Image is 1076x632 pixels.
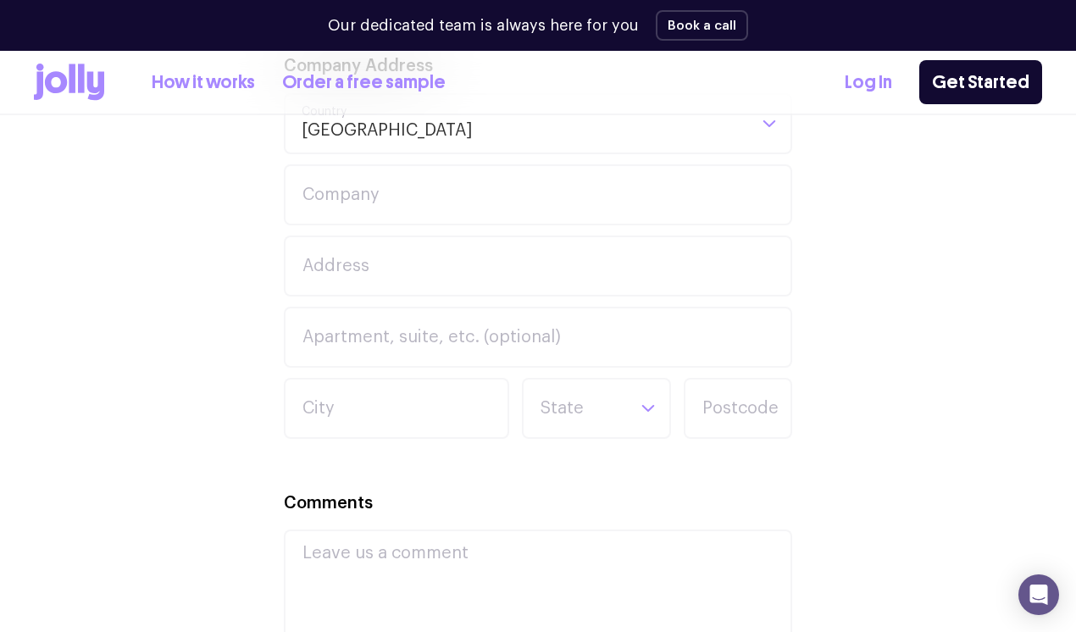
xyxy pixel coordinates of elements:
[282,69,446,97] a: Order a free sample
[301,95,473,152] span: [GEOGRAPHIC_DATA]
[1018,574,1059,615] div: Open Intercom Messenger
[284,93,792,154] div: Search for option
[473,95,746,152] input: Search for option
[539,380,625,437] input: Search for option
[845,69,892,97] a: Log In
[328,14,639,37] p: Our dedicated team is always here for you
[656,10,748,41] button: Book a call
[284,491,373,516] label: Comments
[522,378,671,439] div: Search for option
[152,69,255,97] a: How it works
[919,60,1042,104] a: Get Started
